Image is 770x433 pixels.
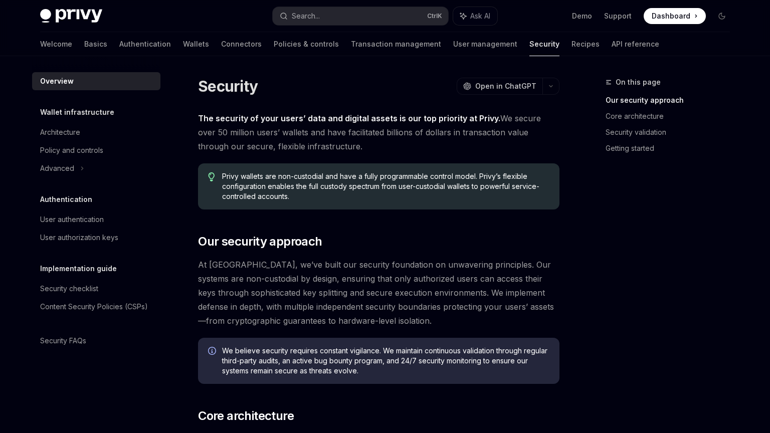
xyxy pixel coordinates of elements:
h5: Implementation guide [40,263,117,275]
span: On this page [616,76,661,88]
div: Security FAQs [40,335,86,347]
a: Core architecture [606,108,738,124]
a: User authentication [32,210,160,229]
span: At [GEOGRAPHIC_DATA], we’ve built our security foundation on unwavering principles. Our systems a... [198,258,559,328]
span: Ask AI [470,11,490,21]
div: Overview [40,75,74,87]
h5: Wallet infrastructure [40,106,114,118]
a: Architecture [32,123,160,141]
a: Our security approach [606,92,738,108]
button: Open in ChatGPT [457,78,542,95]
span: Ctrl K [427,12,442,20]
div: Search... [292,10,320,22]
button: Ask AI [453,7,497,25]
strong: The security of your users’ data and digital assets is our top priority at Privy. [198,113,500,123]
span: Dashboard [652,11,690,21]
a: User authorization keys [32,229,160,247]
a: Getting started [606,140,738,156]
a: Support [604,11,632,21]
span: We believe security requires constant vigilance. We maintain continuous validation through regula... [222,346,549,376]
a: Authentication [119,32,171,56]
a: Policy and controls [32,141,160,159]
a: Security FAQs [32,332,160,350]
div: Security checklist [40,283,98,295]
a: Policies & controls [274,32,339,56]
div: User authorization keys [40,232,118,244]
a: Connectors [221,32,262,56]
img: dark logo [40,9,102,23]
button: Toggle dark mode [714,8,730,24]
span: Open in ChatGPT [475,81,536,91]
div: Policy and controls [40,144,103,156]
div: User authentication [40,213,104,226]
a: Welcome [40,32,72,56]
button: Search...CtrlK [273,7,448,25]
a: Security [529,32,559,56]
a: Demo [572,11,592,21]
svg: Info [208,347,218,357]
div: Content Security Policies (CSPs) [40,301,148,313]
h5: Authentication [40,193,92,205]
span: Core architecture [198,408,294,424]
a: API reference [612,32,659,56]
div: Architecture [40,126,80,138]
a: Dashboard [644,8,706,24]
a: Recipes [571,32,600,56]
span: Privy wallets are non-custodial and have a fully programmable control model. Privy’s flexible con... [222,171,549,201]
a: Wallets [183,32,209,56]
a: Overview [32,72,160,90]
div: Advanced [40,162,74,174]
span: We secure over 50 million users’ wallets and have facilitated billions of dollars in transaction ... [198,111,559,153]
a: User management [453,32,517,56]
a: Security validation [606,124,738,140]
a: Basics [84,32,107,56]
svg: Tip [208,172,215,181]
a: Content Security Policies (CSPs) [32,298,160,316]
a: Transaction management [351,32,441,56]
span: Our security approach [198,234,322,250]
a: Security checklist [32,280,160,298]
h1: Security [198,77,258,95]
